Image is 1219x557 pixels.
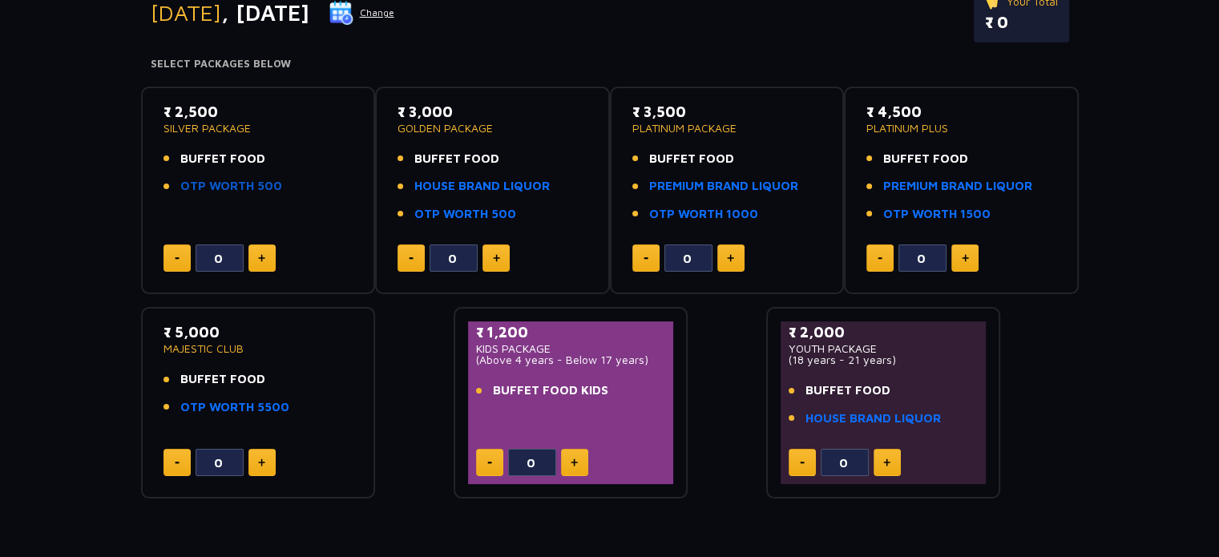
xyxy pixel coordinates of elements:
[163,101,353,123] p: ₹ 2,500
[414,177,550,196] a: HOUSE BRAND LIQUOR
[151,58,1069,71] h4: Select Packages Below
[163,343,353,354] p: MAJESTIC CLUB
[866,101,1056,123] p: ₹ 4,500
[883,205,991,224] a: OTP WORTH 1500
[163,123,353,134] p: SILVER PACKAGE
[409,257,414,260] img: minus
[175,257,180,260] img: minus
[258,254,265,262] img: plus
[493,254,500,262] img: plus
[476,343,666,354] p: KIDS PACKAGE
[414,205,516,224] a: OTP WORTH 500
[180,150,265,168] span: BUFFET FOOD
[789,343,979,354] p: YOUTH PACKAGE
[727,254,734,262] img: plus
[805,381,890,400] span: BUFFET FOOD
[487,462,492,464] img: minus
[649,205,758,224] a: OTP WORTH 1000
[398,123,587,134] p: GOLDEN PACKAGE
[175,462,180,464] img: minus
[883,177,1032,196] a: PREMIUM BRAND LIQUOR
[883,458,890,466] img: plus
[493,381,608,400] span: BUFFET FOOD KIDS
[180,177,282,196] a: OTP WORTH 500
[414,150,499,168] span: BUFFET FOOD
[644,257,648,260] img: minus
[163,321,353,343] p: ₹ 5,000
[649,177,798,196] a: PREMIUM BRAND LIQUOR
[571,458,578,466] img: plus
[883,150,968,168] span: BUFFET FOOD
[180,398,289,417] a: OTP WORTH 5500
[985,10,1058,34] p: ₹ 0
[800,462,805,464] img: minus
[476,354,666,365] p: (Above 4 years - Below 17 years)
[789,321,979,343] p: ₹ 2,000
[649,150,734,168] span: BUFFET FOOD
[398,101,587,123] p: ₹ 3,000
[805,410,941,428] a: HOUSE BRAND LIQUOR
[180,370,265,389] span: BUFFET FOOD
[632,123,822,134] p: PLATINUM PACKAGE
[789,354,979,365] p: (18 years - 21 years)
[632,101,822,123] p: ₹ 3,500
[258,458,265,466] img: plus
[878,257,882,260] img: minus
[866,123,1056,134] p: PLATINUM PLUS
[962,254,969,262] img: plus
[476,321,666,343] p: ₹ 1,200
